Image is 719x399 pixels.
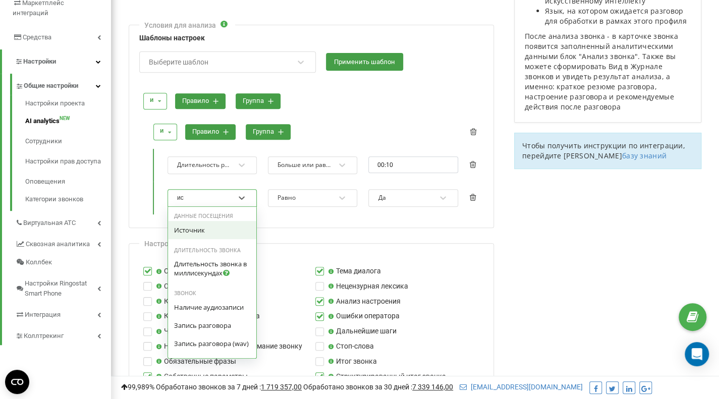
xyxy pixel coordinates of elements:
div: Больше или равно [278,161,333,169]
div: Условия для анализа [144,20,216,30]
span: Обработано звонков за 7 дней : [156,383,302,391]
button: группа [236,93,281,109]
span: Источник [174,225,205,235]
span: Средства [23,33,51,41]
a: Коллтрекинг [15,324,111,345]
div: и [150,95,153,105]
input: 00:00 [368,156,458,173]
a: Настройки [2,49,111,74]
a: Сквозная аналитика [15,232,111,253]
p: После анализа звонка - в карточке звонка появится заполненный аналитическими данными блок "Анализ... [525,31,691,112]
label: Нецензурная лексика [328,281,408,292]
label: Дальнейшие шаги [328,326,397,337]
label: Ключевые слова [156,296,220,307]
button: Open CMP widget [5,370,29,394]
div: Настройки аналитики [144,239,218,249]
span: Данные посещения [174,212,233,219]
span: Коллтрекинг [24,331,64,341]
button: правило [175,93,226,109]
u: 7 339 146,00 [412,383,453,391]
label: Шаблоны настроек [139,33,483,44]
span: Длительность звонка [174,247,241,254]
div: и [160,126,163,136]
a: Настройки проекта [25,98,111,111]
span: Сквозная аналитика [26,239,90,249]
a: Настройки прав доступа [25,151,111,172]
span: 99,989% [121,383,154,391]
div: Выберите шаблон [149,59,208,66]
a: Коллбек [15,253,111,271]
span: Виртуальная АТС [23,218,76,228]
label: Стоп-слова [328,341,374,352]
u: 1 719 357,00 [261,383,302,391]
label: Анализ настроения [328,296,401,307]
span: Наличие аудиозаписи [174,303,244,312]
li: Язык, на котором ожидается разговор для обработки в рамках этого профиля [545,6,691,26]
a: Категории звонков [25,192,111,204]
span: Интеграция [25,310,61,320]
button: группа [246,124,291,140]
a: Интеграция [15,303,111,324]
a: Общие настройки [15,74,111,95]
button: правило [185,124,236,140]
label: Необходимо ли уделить внимание звонку [156,341,302,352]
a: [EMAIL_ADDRESS][DOMAIN_NAME] [460,383,583,391]
div: Open Intercom Messenger [685,342,709,366]
span: Длительность звонка в миллисекундах [174,259,247,277]
label: Итог звонка [328,356,377,367]
label: Слова-паразиты [156,281,219,292]
span: Запись разговора (wav) [174,339,249,348]
label: Что было хорошо [156,326,223,337]
div: Длительность разговора [177,161,232,169]
label: Тема диалога [328,266,381,277]
a: AI analyticsNEW [25,111,111,131]
i: Общая длительность звонка, включающая время ожидания и разговора в миллисекундах [223,269,230,275]
span: Коллбек [26,257,52,267]
span: Общие настройки [24,81,78,91]
a: базу знаний [622,151,667,160]
label: Ключевые моменты диалога [156,311,260,322]
label: Оценка качества диалога [156,266,250,277]
p: Чтобы получить инструкции по интеграции, перейдите [PERSON_NAME] [522,141,693,161]
span: Звонок [174,290,196,297]
a: Виртуальная АТС [15,211,111,232]
a: Оповещения [25,172,111,192]
a: Сотрудники [25,131,111,151]
label: Ошибки оператора [328,311,400,322]
a: Настройки Ringostat Smart Phone [15,271,111,303]
span: Настройки [23,58,56,65]
label: Обязательные фразы [156,356,236,367]
label: Структурированный итог звонка [328,371,446,382]
div: Да [378,194,385,202]
label: Собственные параметры [156,371,248,382]
div: Равно [278,194,296,202]
span: Настройки Ringostat Smart Phone [25,278,97,299]
span: Обработано звонков за 30 дней : [303,383,453,391]
span: Запись разговора [174,321,231,330]
button: Применить шаблон [326,53,403,71]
